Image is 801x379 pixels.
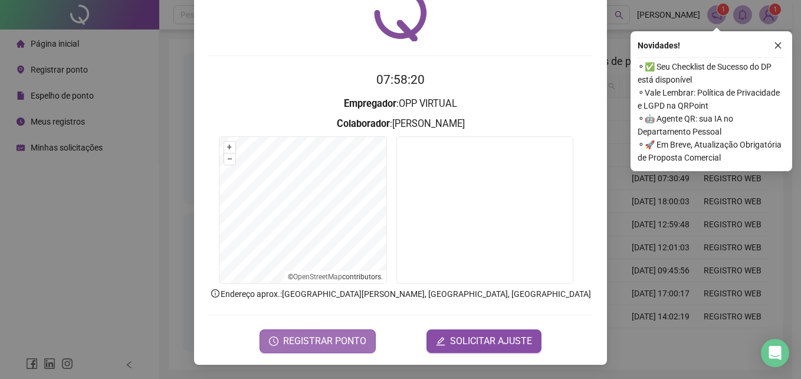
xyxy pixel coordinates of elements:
[337,118,390,129] strong: Colaborador
[293,273,342,281] a: OpenStreetMap
[283,334,366,348] span: REGISTRAR PONTO
[761,339,789,367] div: Open Intercom Messenger
[260,329,376,353] button: REGISTRAR PONTO
[638,39,680,52] span: Novidades !
[208,96,593,112] h3: : OPP VIRTUAL
[450,334,532,348] span: SOLICITAR AJUSTE
[210,288,221,299] span: info-circle
[638,112,785,138] span: ⚬ 🤖 Agente QR: sua IA no Departamento Pessoal
[774,41,782,50] span: close
[208,116,593,132] h3: : [PERSON_NAME]
[208,287,593,300] p: Endereço aprox. : [GEOGRAPHIC_DATA][PERSON_NAME], [GEOGRAPHIC_DATA], [GEOGRAPHIC_DATA]
[426,329,541,353] button: editSOLICITAR AJUSTE
[288,273,383,281] li: © contributors.
[376,73,425,87] time: 07:58:20
[638,86,785,112] span: ⚬ Vale Lembrar: Política de Privacidade e LGPD na QRPoint
[224,153,235,165] button: –
[436,336,445,346] span: edit
[638,138,785,164] span: ⚬ 🚀 Em Breve, Atualização Obrigatória de Proposta Comercial
[344,98,396,109] strong: Empregador
[269,336,278,346] span: clock-circle
[224,142,235,153] button: +
[638,60,785,86] span: ⚬ ✅ Seu Checklist de Sucesso do DP está disponível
